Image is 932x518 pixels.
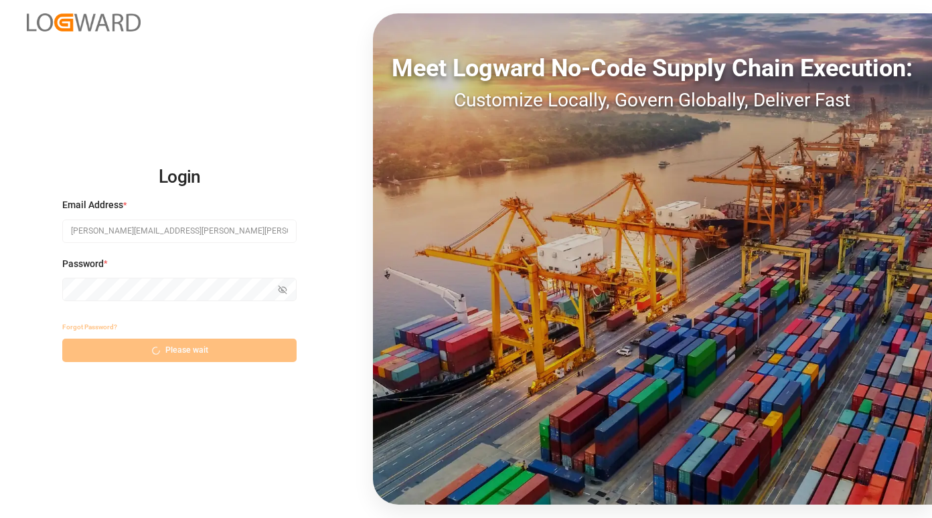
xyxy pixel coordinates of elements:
[62,257,104,271] span: Password
[373,50,932,86] div: Meet Logward No-Code Supply Chain Execution:
[27,13,141,31] img: Logward_new_orange.png
[373,86,932,114] div: Customize Locally, Govern Globally, Deliver Fast
[62,156,297,199] h2: Login
[62,220,297,243] input: Enter your email
[62,198,123,212] span: Email Address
